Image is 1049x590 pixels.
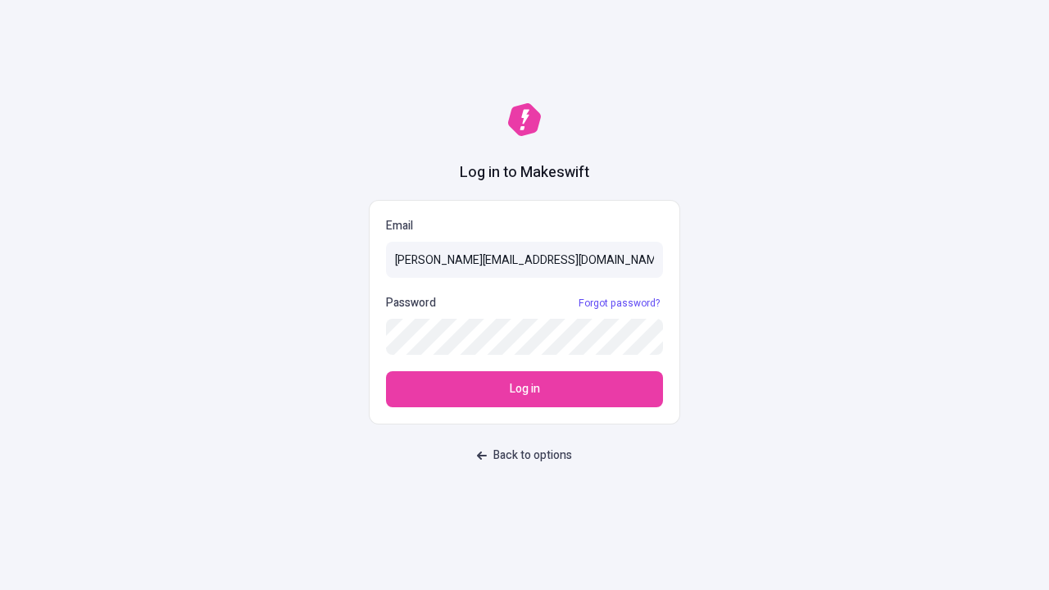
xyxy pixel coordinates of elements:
[510,380,540,398] span: Log in
[493,447,572,465] span: Back to options
[386,371,663,407] button: Log in
[460,162,589,184] h1: Log in to Makeswift
[386,294,436,312] p: Password
[467,441,582,470] button: Back to options
[575,297,663,310] a: Forgot password?
[386,242,663,278] input: Email
[386,217,663,235] p: Email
